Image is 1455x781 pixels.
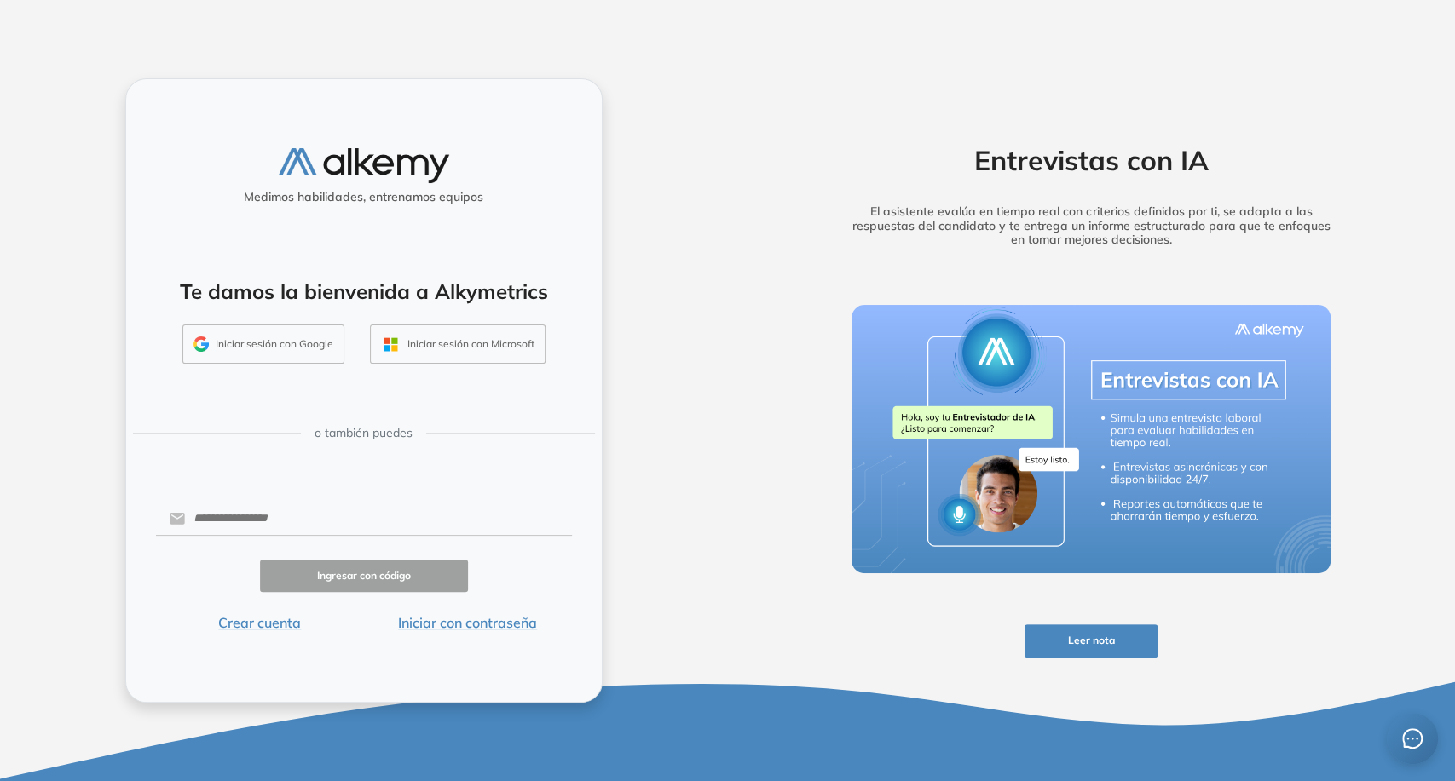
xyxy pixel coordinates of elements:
[852,305,1331,574] img: img-more-info
[825,144,1357,176] h2: Entrevistas con IA
[260,560,468,593] button: Ingresar con código
[825,204,1357,247] h5: El asistente evalúa en tiempo real con criterios definidos por ti, se adapta a las respuestas del...
[381,335,401,354] img: OUTLOOK_ICON
[133,190,595,204] h5: Medimos habilidades, entrenamos equipos
[182,324,344,364] button: Iniciar sesión con Google
[279,148,449,183] img: logo-alkemy
[148,279,580,304] h4: Te damos la bienvenida a Alkymetrics
[370,324,546,364] button: Iniciar sesión con Microsoft
[193,336,209,352] img: GMAIL_ICON
[1025,624,1158,658] button: Leer nota
[156,612,364,633] button: Crear cuenta
[1402,728,1423,749] span: message
[364,612,572,633] button: Iniciar con contraseña
[315,424,413,442] span: o también puedes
